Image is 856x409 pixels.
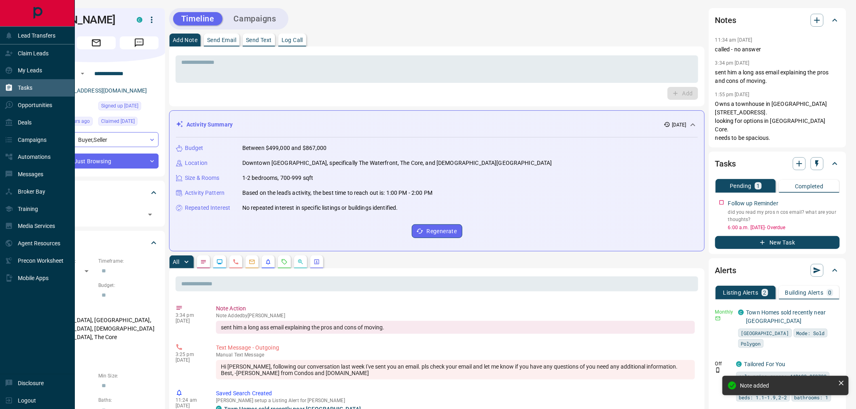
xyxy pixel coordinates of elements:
button: New Task [715,236,840,249]
p: [DATE] [176,403,204,409]
p: Text Message [216,352,695,358]
span: Polygon [741,339,761,348]
p: Downtown [GEOGRAPHIC_DATA], specifically The Waterfront, The Core, and [DEMOGRAPHIC_DATA][GEOGRAP... [242,159,552,167]
svg: Requests [281,259,288,265]
p: Timeframe: [98,257,159,265]
p: 1-2 bedrooms, 700-999 sqft [242,174,313,182]
span: Claimed [DATE] [101,117,135,125]
svg: Notes [200,259,207,265]
p: Min Size: [98,372,159,379]
p: 1 [756,183,760,189]
p: 3:34 pm [DATE] [715,60,750,66]
p: Text Message - Outgoing [216,344,695,352]
p: [DATE] [176,357,204,363]
button: Open [144,209,156,220]
div: condos.ca [137,17,142,23]
p: sent him a long ass email explaining the pros and cons of moving. [715,68,840,85]
svg: Email [715,316,721,321]
svg: Listing Alerts [265,259,271,265]
p: Building Alerts [785,290,824,295]
p: Send Email [207,37,236,43]
p: Off [715,360,731,367]
button: Open [78,69,87,78]
p: Repeated Interest [185,204,230,212]
p: [GEOGRAPHIC_DATA], [GEOGRAPHIC_DATA], [GEOGRAPHIC_DATA], [DEMOGRAPHIC_DATA][GEOGRAPHIC_DATA], The... [34,314,159,344]
span: sale price range: 449100,953700 [739,372,827,380]
p: Size & Rooms [185,174,220,182]
span: manual [216,352,233,358]
p: Location [185,159,208,167]
p: Note Action [216,304,695,313]
div: Hi [PERSON_NAME], following our conversation last week I've sent you an email. pls check your ema... [216,360,695,379]
p: 3:25 pm [176,352,204,357]
button: Regenerate [412,224,462,238]
p: Saved Search Created [216,389,695,398]
span: [GEOGRAPHIC_DATA] [741,329,789,337]
div: Tags [34,183,159,202]
p: 1:55 pm [DATE] [715,92,750,97]
p: 6:00 a.m. [DATE] - Overdue [728,224,840,231]
p: 0 [828,290,832,295]
p: Between $499,000 and $867,000 [242,144,327,152]
div: Thu Dec 03 2020 [98,101,159,113]
p: did you read my pros n cos email? what are your thoughts? [728,209,840,223]
a: Tailored For You [744,361,786,367]
p: Budget [185,144,203,152]
p: [PERSON_NAME] setup a Listing Alert for [PERSON_NAME] [216,398,695,403]
svg: Agent Actions [314,259,320,265]
p: [DATE] [672,121,686,129]
span: Email [77,36,116,49]
svg: Opportunities [297,259,304,265]
p: Note Added by [PERSON_NAME] [216,313,695,318]
p: Send Text [246,37,272,43]
p: Baths: [98,396,159,404]
h2: Alerts [715,264,736,277]
p: Owns a townhouse in [GEOGRAPHIC_DATA] [STREET_ADDRESS]. looking for options in [GEOGRAPHIC_DATA] ... [715,100,840,142]
div: sent him a long ass email explaining the pros and cons of moving. [216,321,695,334]
p: Areas Searched: [34,306,159,314]
p: Based on the lead's activity, the best time to reach out is: 1:00 PM - 2:00 PM [242,189,432,197]
div: Alerts [715,261,840,280]
p: No repeated interest in specific listings or buildings identified. [242,204,398,212]
div: condos.ca [738,310,744,315]
p: Add Note [173,37,197,43]
button: Timeline [173,12,222,25]
p: Motivation: [34,348,159,355]
div: Note added [740,382,835,389]
svg: Lead Browsing Activity [216,259,223,265]
p: Log Call [282,37,303,43]
a: Town Homes sold recently near [GEOGRAPHIC_DATA] [746,309,826,324]
p: Follow up Reminder [728,199,778,208]
div: Notes [715,11,840,30]
span: Mode: Sold [797,329,825,337]
p: Activity Summary [186,120,233,129]
div: Tasks [715,154,840,173]
div: condos.ca [736,361,742,367]
p: 11:24 am [176,397,204,403]
h2: Notes [715,14,736,27]
span: Signed up [DATE] [101,102,138,110]
p: Listing Alerts [723,290,759,295]
h1: [PERSON_NAME] [34,13,125,26]
p: Completed [795,183,824,189]
h2: Tasks [715,157,736,170]
p: Pending [730,183,752,189]
div: Fri Aug 08 2025 [98,117,159,128]
div: Just Browsing [34,154,159,169]
div: Buyer , Seller [34,132,159,147]
div: Criteria [34,233,159,253]
div: Activity Summary[DATE] [176,117,698,132]
p: Activity Pattern [185,189,225,197]
svg: Calls [233,259,239,265]
p: 3:34 pm [176,312,204,318]
p: 11:34 am [DATE] [715,37,752,43]
p: [DATE] [176,318,204,324]
p: called - no answer [715,45,840,54]
a: [EMAIL_ADDRESS][DOMAIN_NAME] [56,87,147,94]
p: Monthly [715,308,733,316]
p: All [173,259,179,265]
svg: Push Notification Only [715,367,721,373]
span: Message [120,36,159,49]
p: Budget: [98,282,159,289]
svg: Emails [249,259,255,265]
